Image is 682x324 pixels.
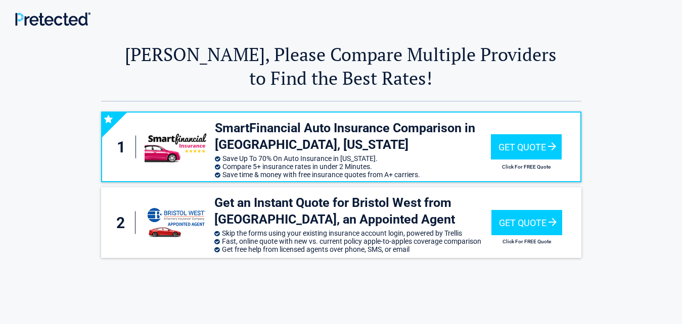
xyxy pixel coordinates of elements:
[111,211,135,234] div: 2
[215,171,491,179] li: Save time & money with free insurance quotes from A+ carriers.
[491,164,562,170] h2: Click For FREE Quote
[215,154,491,163] li: Save Up To 70% On Auto Insurance in [US_STATE].
[101,42,581,90] h2: [PERSON_NAME], Please Compare Multiple Providers to Find the Best Rates!
[214,237,491,245] li: Fast, online quote with new vs. current policy apple-to-apples coverage comparison
[215,120,491,153] h3: SmartFinancial Auto Insurance Comparison in [GEOGRAPHIC_DATA], [US_STATE]
[491,210,562,235] div: Get Quote
[214,245,491,253] li: Get free help from licensed agents over phone, SMS, or email
[15,12,90,26] img: Main Logo
[112,136,137,158] div: 1
[491,134,562,159] div: Get Quote
[146,205,207,240] img: savvy's logo
[491,239,562,244] h2: Click For FREE Quote
[214,195,491,228] h3: Get an Instant Quote for Bristol West from [GEOGRAPHIC_DATA], an Appointed Agent
[215,163,491,171] li: Compare 5+ insurance rates in under 2 Minutes.
[145,131,209,163] img: smartfinancial's logo
[214,229,491,237] li: Skip the forms using your existing insurance account login, powered by Trellis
